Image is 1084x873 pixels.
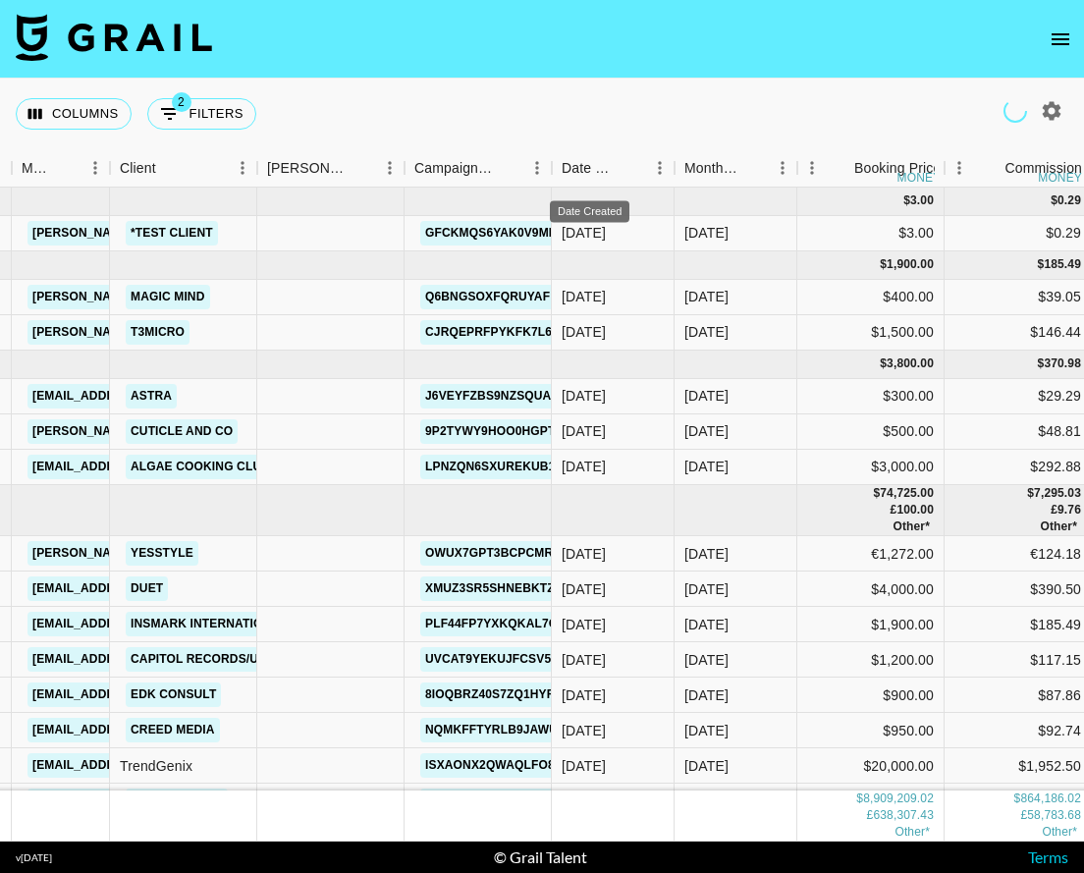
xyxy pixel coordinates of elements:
[684,149,740,188] div: Month Due
[1041,20,1080,59] button: open drawer
[405,149,552,188] div: Campaign (Type)
[27,682,247,707] a: [EMAIL_ADDRESS][DOMAIN_NAME]
[1027,807,1081,824] div: 58,783.68
[16,14,212,61] img: Grail Talent
[562,615,606,634] div: 11/25/2024
[126,419,238,444] a: Cuticle and Co
[897,172,942,184] div: money
[420,320,586,345] a: cJRqepRfpykfK7L6CLt3
[27,789,247,813] a: [EMAIL_ADDRESS][DOMAIN_NAME]
[797,678,945,713] div: $900.00
[126,789,228,813] a: Nostandards
[522,153,552,183] button: Menu
[1044,355,1081,372] div: 370.98
[267,149,348,188] div: [PERSON_NAME]
[126,682,221,707] a: EDK CONSULT
[1014,791,1021,807] div: $
[562,544,606,564] div: 7/23/2025
[945,153,974,183] button: Menu
[53,154,81,182] button: Sort
[126,576,168,601] a: Duet
[1020,807,1027,824] div: £
[684,650,729,670] div: Nov '25
[27,320,348,345] a: [PERSON_NAME][EMAIL_ADDRESS][DOMAIN_NAME]
[562,756,606,776] div: 11/18/2024
[348,154,375,182] button: Sort
[27,647,247,672] a: [EMAIL_ADDRESS][DOMAIN_NAME]
[684,421,729,441] div: Dec '25
[27,612,247,636] a: [EMAIL_ADDRESS][DOMAIN_NAME]
[684,685,729,705] div: Nov '25
[797,315,945,351] div: $1,500.00
[420,612,587,636] a: plf44FP7yxkqKal7oypx
[420,221,586,246] a: GfcKMQS6YAk0v9Mlh34i
[420,647,589,672] a: UVcAT9YekUJfCSV5GVVx
[880,485,934,502] div: 74,725.00
[797,536,945,572] div: €1,272.00
[126,285,210,309] a: Magic Mind
[1057,502,1081,518] div: 9.76
[12,149,110,188] div: Manager
[562,685,606,705] div: 11/19/2024
[867,807,874,824] div: £
[1034,485,1081,502] div: 7,295.03
[257,149,405,188] div: Booker
[27,285,348,309] a: [PERSON_NAME][EMAIL_ADDRESS][DOMAIN_NAME]
[797,153,827,183] button: Menu
[903,192,910,209] div: $
[910,192,934,209] div: 3.00
[880,355,887,372] div: $
[856,791,863,807] div: $
[156,154,184,182] button: Sort
[81,153,110,183] button: Menu
[618,154,645,182] button: Sort
[552,149,675,188] div: Date Created
[562,287,606,306] div: 11/25/2024
[27,576,247,601] a: [EMAIL_ADDRESS][DOMAIN_NAME]
[797,607,945,642] div: $1,900.00
[797,784,945,819] div: £100.00
[147,98,256,130] button: Show filters
[562,149,618,188] div: Date Created
[854,149,941,188] div: Booking Price
[797,216,945,251] div: $3.00
[420,789,590,813] a: Wz0Eypo3os40Q0bAweKi
[110,149,257,188] div: Client
[768,153,797,183] button: Menu
[375,153,405,183] button: Menu
[684,721,729,740] div: Nov '25
[1051,502,1057,518] div: £
[797,572,945,607] div: $4,000.00
[797,379,945,414] div: $300.00
[1038,256,1045,273] div: $
[827,154,854,182] button: Sort
[420,285,592,309] a: q6bNgSoXfQRuYaFEUchI
[27,384,348,409] a: [EMAIL_ADDRESS][PERSON_NAME][DOMAIN_NAME]
[684,287,729,306] div: Jan '26
[126,320,190,345] a: T3micro
[420,718,593,742] a: NQmkfftYrlb9jaWUS1YS
[420,541,603,566] a: Owux7gPt3BCPcmrdpuWc
[550,201,629,223] div: Date Created
[1028,847,1068,866] a: Terms
[27,419,449,444] a: [PERSON_NAME][EMAIL_ADDRESS][PERSON_NAME][DOMAIN_NAME]
[228,153,257,183] button: Menu
[562,457,606,476] div: 6/13/2025
[562,721,606,740] div: 10/23/2024
[420,384,589,409] a: j6VeyfzBS9Nzsquajoyc
[27,718,247,742] a: [EMAIL_ADDRESS][DOMAIN_NAME]
[977,154,1004,182] button: Sort
[873,807,934,824] div: 638,307.43
[684,544,729,564] div: Nov '25
[797,450,945,485] div: $3,000.00
[16,98,132,130] button: Select columns
[1004,149,1082,188] div: Commission
[495,154,522,182] button: Sort
[126,647,413,672] a: Capitol Records/Universal Music Group
[675,149,797,188] div: Month Due
[1003,98,1028,124] span: Refreshing users, talent, clients, campaigns...
[740,154,768,182] button: Sort
[420,576,592,601] a: XMuZ3sr5shneBktzhb9h
[562,386,606,406] div: 8/19/2025
[684,579,729,599] div: Nov '25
